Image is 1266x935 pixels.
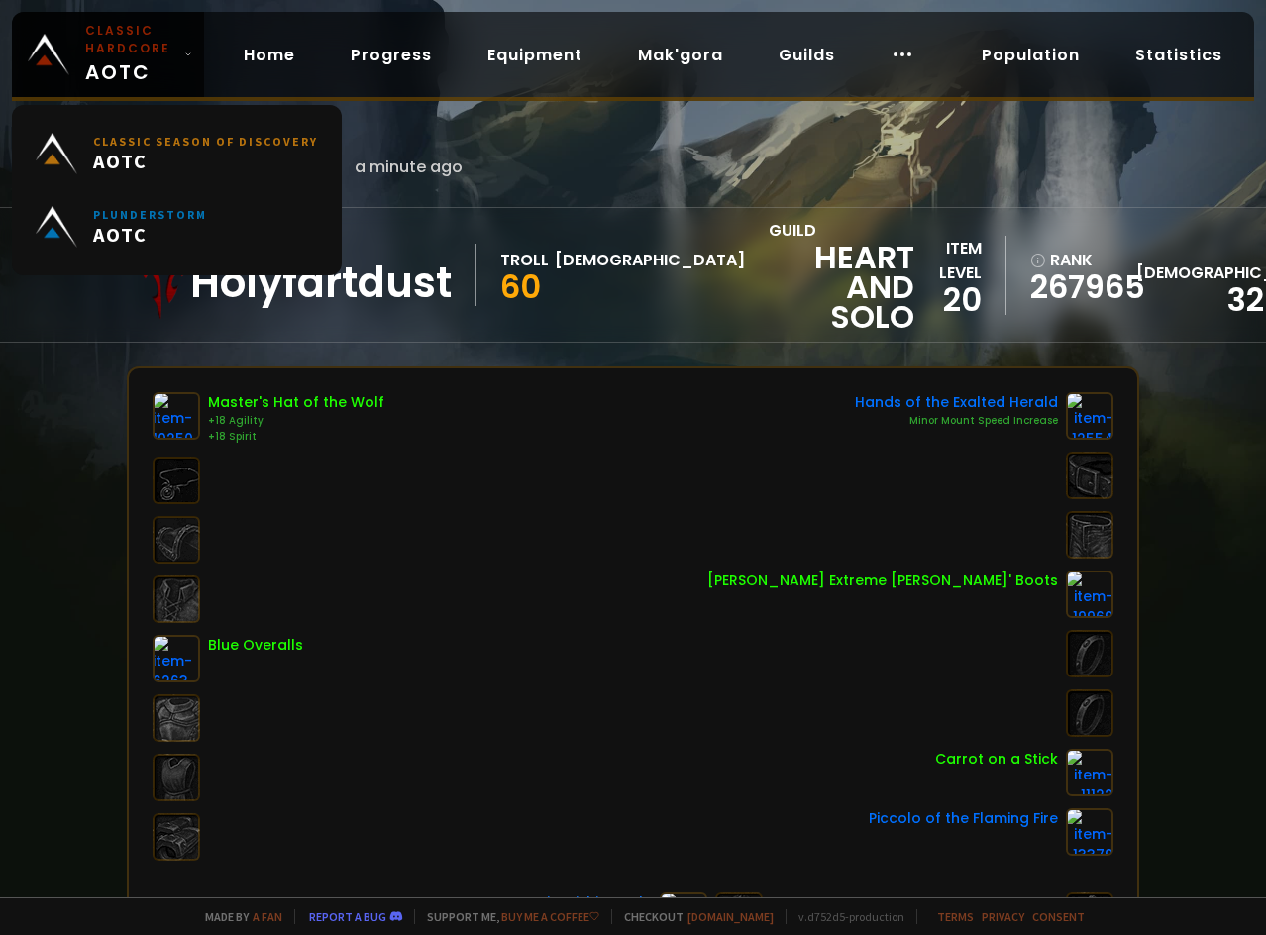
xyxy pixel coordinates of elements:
a: Classic HardcoreAOTC [12,12,204,97]
img: item-19969 [1066,571,1113,618]
div: Carrot on a Stick [935,749,1058,770]
div: Troll [500,248,549,272]
a: Guilds [763,35,851,75]
small: Classic Hardcore [85,22,176,57]
a: Progress [335,35,448,75]
span: AOTC [93,222,207,247]
div: [PERSON_NAME] Extreme [PERSON_NAME]' Boots [707,571,1058,591]
div: guild [769,218,914,332]
a: Statistics [1119,35,1238,75]
img: item-10250 [153,392,200,440]
a: Home [228,35,311,75]
div: Arcanite Fishing Pole [503,892,652,913]
small: Plunderstorm [93,207,207,222]
div: Hands of the Exalted Herald [855,392,1058,413]
a: [DOMAIN_NAME] [687,909,774,924]
span: Checkout [611,909,774,924]
span: Heart and Solo [769,243,914,332]
a: Report a bug [309,909,386,924]
span: AOTC [85,22,176,87]
div: +18 Agility [208,413,384,429]
span: Made by [193,909,282,924]
a: 267965 [1030,272,1124,302]
a: Buy me a coffee [501,909,599,924]
span: a minute ago [355,155,463,179]
span: Support me, [414,909,599,924]
a: Mak'gora [622,35,739,75]
div: Piccolo of the Flaming Fire [869,808,1058,829]
a: Classic Season of DiscoveryAOTC [24,117,330,190]
div: rank [1030,248,1124,272]
div: Holyfartdust [190,268,452,298]
img: item-6263 [153,635,200,682]
img: item-12554 [1066,392,1113,440]
a: PlunderstormAOTC [24,190,330,263]
small: Classic Season of Discovery [93,134,318,149]
span: v. d752d5 - production [786,909,904,924]
div: Blue Overalls [208,635,303,656]
a: a fan [253,909,282,924]
div: Master's Hat of the Wolf [208,392,384,413]
a: Terms [937,909,974,924]
a: Population [966,35,1096,75]
span: 60 [500,264,541,309]
div: Minor Mount Speed Increase [855,413,1058,429]
div: item level [914,236,982,285]
img: item-13379 [1066,808,1113,856]
span: AOTC [93,149,318,173]
div: [DEMOGRAPHIC_DATA] [555,248,745,272]
div: 20 [914,285,982,315]
a: Privacy [982,909,1024,924]
a: Consent [1032,909,1085,924]
a: Equipment [472,35,598,75]
div: +18 Spirit [208,429,384,445]
img: item-11122 [1066,749,1113,796]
